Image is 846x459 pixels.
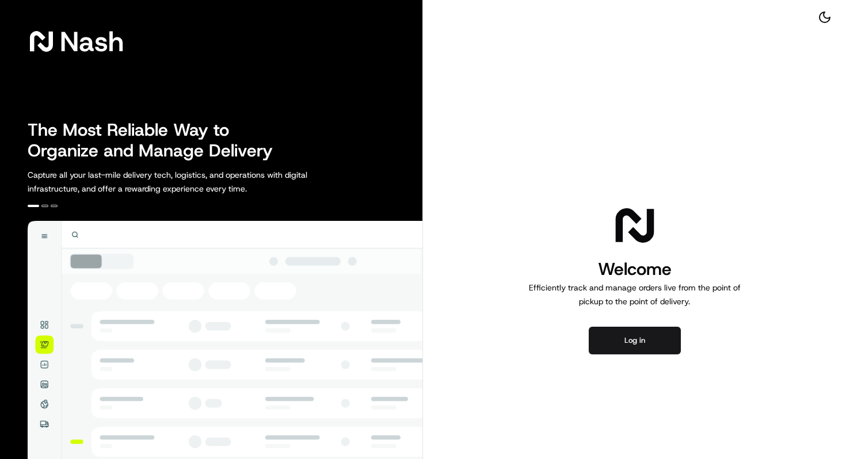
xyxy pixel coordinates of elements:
p: Efficiently track and manage orders live from the point of pickup to the point of delivery. [524,281,745,308]
h1: Welcome [524,258,745,281]
h2: The Most Reliable Way to Organize and Manage Delivery [28,120,285,161]
span: Nash [60,30,124,53]
button: Log in [589,327,681,354]
p: Capture all your last-mile delivery tech, logistics, and operations with digital infrastructure, ... [28,168,359,196]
